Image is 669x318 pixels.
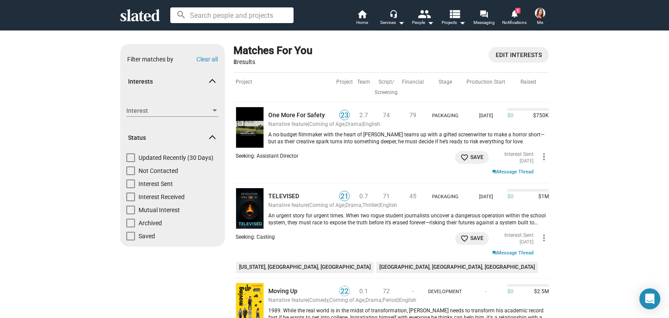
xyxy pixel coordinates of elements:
a: 1Notifications [499,9,530,28]
img: TELEVISED [236,188,264,229]
button: Mariel FerryMe [530,6,551,29]
div: - [466,288,505,295]
input: Search people and projects [170,7,294,23]
mat-icon: headset_mic [389,10,397,17]
mat-icon: forum [480,10,488,18]
td: - [400,278,426,297]
div: Interests [120,98,225,125]
div: Open Intercom Messenger [639,288,660,309]
th: Team [355,72,372,102]
span: Notifications [502,17,527,28]
span: Status [128,134,210,142]
span: 22 [340,287,349,296]
span: English [399,297,416,303]
div: People [412,17,434,28]
mat-icon: question_answer [492,169,497,176]
a: Messaging [469,9,499,28]
th: Script/ Screening [372,72,400,102]
div: Status [120,153,225,245]
span: 1 [515,8,520,14]
button: Services [377,9,408,28]
span: Archived [139,219,162,227]
span: Not Contacted [139,166,178,175]
button: Projects [438,9,469,28]
span: Drama [345,121,362,127]
a: Moving Up [268,287,334,295]
div: Filter matches by [127,55,173,64]
mat-expansion-panel-header: Interests [120,68,225,96]
span: 71 [383,193,390,200]
span: Coming of Age, [309,121,345,127]
span: Edit Interests [496,47,542,63]
span: results [233,58,255,65]
span: Seeking: Assistant Director [236,153,298,159]
mat-icon: favorite_border [460,234,469,243]
mat-icon: arrow_drop_down [457,17,467,28]
span: Drama, [345,202,362,208]
span: 0.1 [359,288,368,294]
span: | [362,121,363,127]
img: Mariel Ferry [535,8,545,18]
th: Production Start [464,72,507,102]
span: Thriller [362,202,378,208]
span: Narrative feature | [268,202,309,208]
span: Interest [126,106,211,115]
button: Clear all [196,56,218,63]
span: 23 [340,111,349,120]
mat-icon: more_vert [539,233,549,243]
span: Coming of Age, [329,297,365,303]
span: Narrative feature | [268,297,309,303]
span: 72 [383,288,390,294]
span: $0 [507,288,514,295]
span: Coming of Age, [309,202,345,208]
div: Services [380,17,405,28]
th: Project [233,72,268,102]
span: 74 [383,112,390,118]
span: Comedy, [309,297,329,303]
span: Mutual Interest [139,206,180,214]
mat-icon: arrow_drop_down [396,17,406,28]
a: TELEVISED [268,192,334,200]
span: Saved [139,232,155,240]
span: Updated Recently (30 Days) [139,153,213,162]
span: English [380,202,397,208]
div: An urgent story for urgent times. When two rogue student journalists uncover a dangerous operatio... [268,213,549,227]
th: Raised [507,72,549,102]
span: | [378,202,380,208]
li: [US_STATE], [GEOGRAPHIC_DATA], [GEOGRAPHIC_DATA] [236,262,374,273]
span: Drama, [365,297,382,303]
td: Packaging [426,183,464,202]
time: [DATE] [520,158,534,165]
mat-icon: arrow_drop_down [425,17,436,28]
span: 45 [409,193,416,200]
span: 79 [409,112,416,118]
td: [DATE] [464,102,507,121]
span: Me [537,17,543,28]
span: Projects [442,17,466,28]
img: One More For Safety [236,107,264,148]
mat-icon: question_answer [492,250,497,257]
button: Save [455,232,489,245]
span: $2.5M [530,288,549,295]
span: $1M [535,193,549,200]
th: Stage [426,72,464,102]
span: Save [460,234,483,243]
div: Interest Sent [504,232,534,239]
mat-icon: view_list [448,7,461,20]
span: 0.7 [359,193,368,200]
mat-icon: favorite_border [460,153,469,162]
div: A no-budget filmmaker with the heart of [PERSON_NAME] teams up with a gifted screenwriter to make... [268,132,549,145]
th: Project [334,72,355,102]
a: Message Thread [492,168,534,176]
a: One More For Safety [268,111,334,119]
li: [GEOGRAPHIC_DATA], [GEOGRAPHIC_DATA], [GEOGRAPHIC_DATA] [376,262,538,273]
span: Messaging [473,17,495,28]
span: | [398,297,399,303]
span: Interests [128,78,210,86]
span: Save [460,153,483,162]
span: Home [356,17,368,28]
button: Save [455,151,489,164]
mat-icon: more_vert [539,152,549,162]
span: $750K [530,112,549,119]
mat-icon: people [418,7,430,20]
